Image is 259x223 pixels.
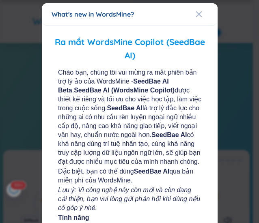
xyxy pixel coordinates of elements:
b: SeedBae AI Beta [58,78,169,94]
b: SeedBae AI (WordsMine Copilot) [74,87,175,94]
i: Lưu ý: Vì công nghệ này còn mới và còn đang cải thiện, bạn vui lòng gửi phản hồi khi dùng nếu có ... [58,187,200,211]
div: What's new in WordsMine? [52,10,208,19]
span: Chào bạn, chúng tôi vui mừng ra mắt phiên bản trợ lý ảo của WordsMine - . được thiết kế riêng và ... [58,68,201,166]
h2: Ra mắt WordsMine Copilot (SeedBae AI) [52,35,208,62]
span: Đặc biệt, bạn có thể dùng qua bản miễn phí của WordsMine. [58,167,201,185]
b: Tính năng [58,214,89,221]
b: SeedBae AI [151,131,187,138]
button: Close [196,3,218,25]
b: SeedBae AI [107,105,142,111]
b: SeedBae AI [134,168,169,175]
